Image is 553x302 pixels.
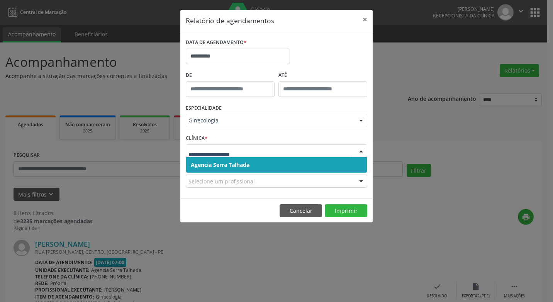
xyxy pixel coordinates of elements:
span: Agencia Serra Talhada [191,161,249,168]
span: Selecione um profissional [188,177,255,185]
span: Ginecologia [188,117,351,124]
label: De [186,70,275,81]
label: ATÉ [278,70,367,81]
button: Cancelar [280,204,322,217]
button: Close [357,10,373,29]
label: DATA DE AGENDAMENTO [186,37,246,49]
label: ESPECIALIDADE [186,102,222,114]
label: CLÍNICA [186,132,207,144]
h5: Relatório de agendamentos [186,15,274,25]
button: Imprimir [325,204,367,217]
